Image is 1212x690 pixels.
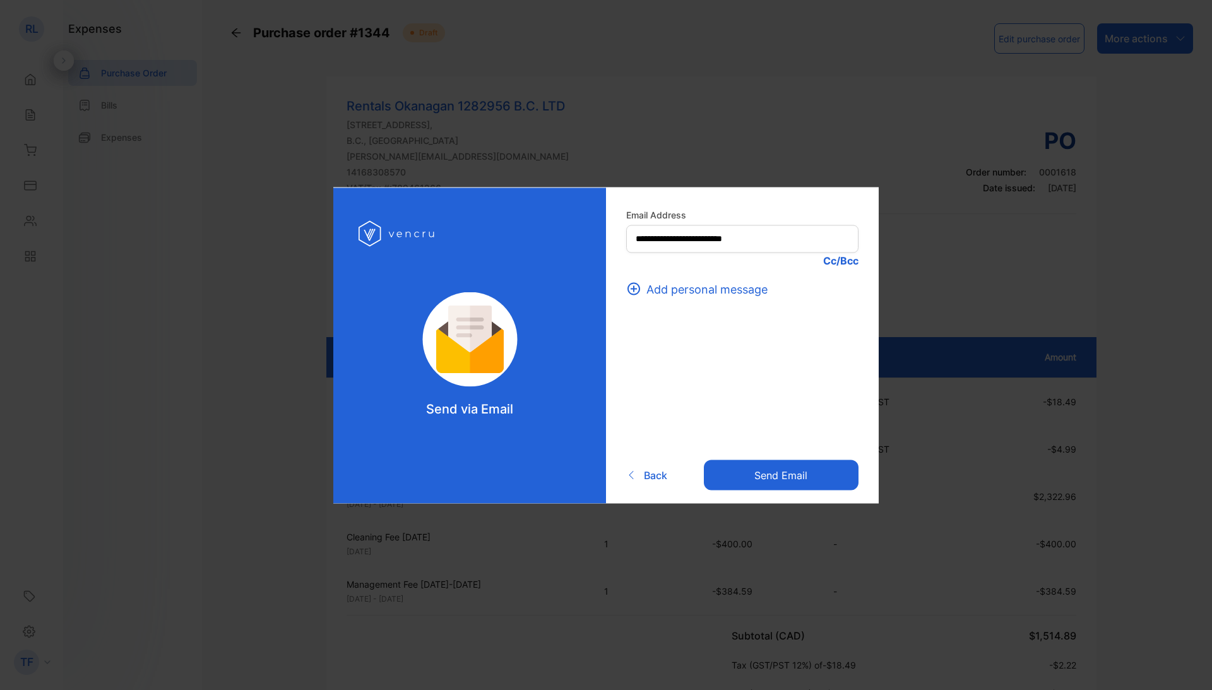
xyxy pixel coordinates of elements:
[405,292,535,386] img: log
[644,468,667,483] span: Back
[626,208,858,221] label: Email Address
[646,280,768,297] span: Add personal message
[626,253,858,268] p: Cc/Bcc
[359,213,437,254] img: log
[704,460,858,491] button: Send email
[626,280,775,297] button: Add personal message
[426,399,513,418] p: Send via Email
[10,5,48,43] button: Open LiveChat chat widget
